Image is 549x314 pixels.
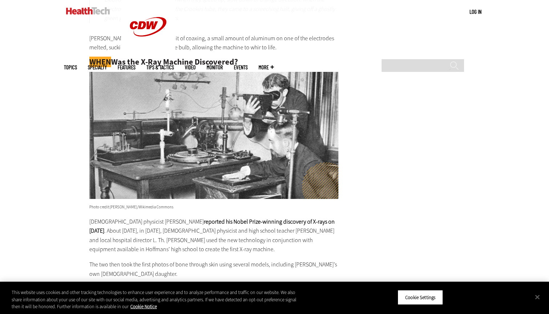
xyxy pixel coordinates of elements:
span: Specialty [88,65,107,70]
button: Close [529,289,545,305]
a: More information about your privacy [130,303,157,310]
span: [PERSON_NAME]/Wikimedia Commons [110,204,173,210]
div: This website uses cookies and other tracking technologies to enhance user experience and to analy... [12,289,302,310]
span: Topics [64,65,77,70]
a: Video [185,65,196,70]
a: Events [234,65,248,70]
p: [DEMOGRAPHIC_DATA] physicist [PERSON_NAME] . About [DATE], in [DATE], [DEMOGRAPHIC_DATA] physicis... [89,217,338,254]
a: MonITor [207,65,223,70]
p: The two then took the first photos of bone through skin using several models, including [PERSON_N... [89,260,338,278]
span: Photo credit: [89,204,110,210]
div: User menu [469,8,481,16]
span: More [259,65,274,70]
h2: This video is currently unavailable. [3,76,246,83]
button: Cookie Settings [398,290,443,305]
img: Home [66,7,110,15]
a: Tips & Tactics [146,65,174,70]
a: Features [118,65,135,70]
a: Log in [469,8,481,15]
a: CDW [121,48,175,56]
strong: reported his Nobel Prize-winning discovery of X-rays on [DATE] [89,218,335,235]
